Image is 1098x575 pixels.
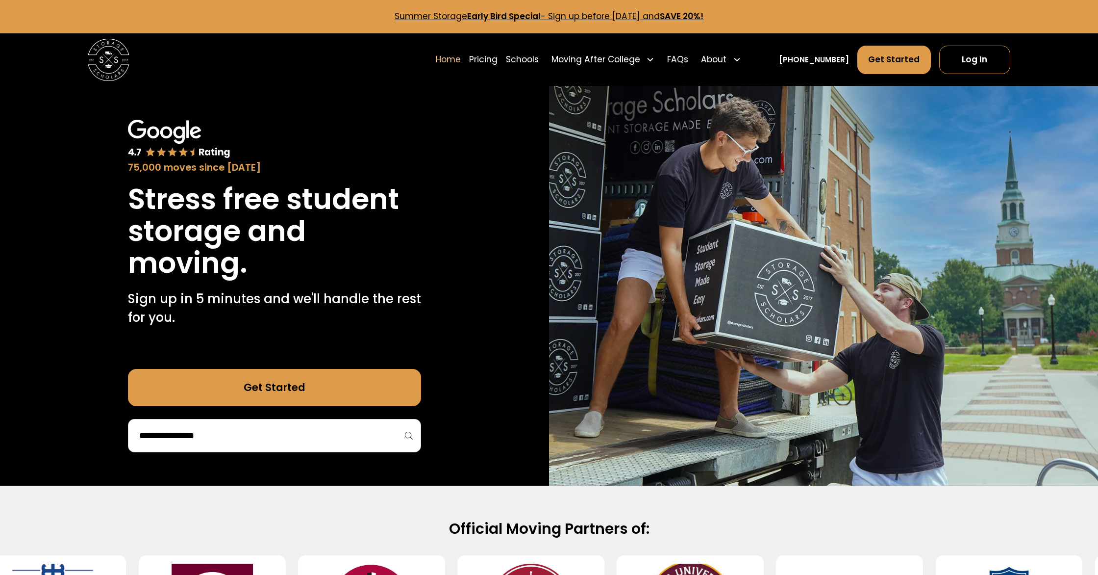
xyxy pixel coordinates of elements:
a: Summer StorageEarly Bird Special- Sign up before [DATE] andSAVE 20%! [395,10,703,22]
h1: Stress free student storage and moving. [128,183,422,279]
div: About [701,53,726,66]
a: Pricing [469,45,498,75]
p: Sign up in 5 minutes and we'll handle the rest for you. [128,289,422,327]
strong: SAVE 20%! [660,10,703,22]
a: Schools [506,45,539,75]
a: Get Started [857,46,931,74]
img: Storage Scholars makes moving and storage easy. [549,86,1098,486]
a: Log In [939,46,1010,74]
a: [PHONE_NUMBER] [779,54,849,65]
div: Moving After College [551,53,640,66]
strong: Early Bird Special [467,10,541,22]
img: Google 4.7 star rating [128,120,231,159]
img: Storage Scholars main logo [88,39,130,81]
a: home [88,39,130,81]
a: FAQs [667,45,688,75]
div: Moving After College [547,45,659,75]
a: Get Started [128,369,422,407]
div: 75,000 moves since [DATE] [128,161,422,175]
h2: Official Moving Partners of: [214,520,885,539]
div: About [697,45,745,75]
a: Home [436,45,461,75]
